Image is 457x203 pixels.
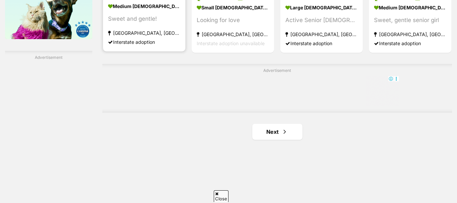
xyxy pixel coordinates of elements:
strong: [GEOGRAPHIC_DATA], [GEOGRAPHIC_DATA] [108,29,180,38]
iframe: Advertisement [156,76,399,106]
strong: medium [DEMOGRAPHIC_DATA] Dog [374,3,446,13]
div: Sweet, gentle senior girl [374,16,446,25]
strong: medium [DEMOGRAPHIC_DATA] Dog [108,2,180,11]
div: Advertisement [102,64,452,113]
div: Sweet and gentle! [108,15,180,24]
div: Interstate adoption [285,39,358,48]
a: Next page [252,124,302,140]
strong: [GEOGRAPHIC_DATA], [GEOGRAPHIC_DATA] [197,30,269,39]
div: Looking for love [197,16,269,25]
span: Interstate adoption unavailable [197,41,265,46]
strong: [GEOGRAPHIC_DATA], [GEOGRAPHIC_DATA] [285,30,358,39]
div: Active Senior [DEMOGRAPHIC_DATA] [285,16,358,25]
strong: large [DEMOGRAPHIC_DATA] Dog [285,3,358,13]
strong: [GEOGRAPHIC_DATA], [GEOGRAPHIC_DATA] [374,30,446,39]
nav: Pagination [102,124,452,140]
span: Close [214,190,229,202]
div: Interstate adoption [108,38,180,47]
strong: small [DEMOGRAPHIC_DATA] Dog [197,3,269,13]
div: Interstate adoption [374,39,446,48]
